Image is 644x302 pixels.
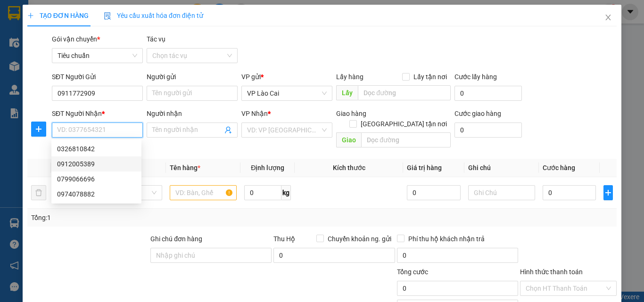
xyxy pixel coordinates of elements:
[20,44,94,61] strong: 0888 827 827 - 0848 827 827
[31,185,46,200] button: delete
[31,122,46,137] button: plus
[604,14,612,21] span: close
[57,144,136,154] div: 0326810842
[281,185,291,200] span: kg
[464,159,539,177] th: Ghi chú
[52,35,100,43] span: Gói vận chuyển
[51,141,141,156] div: 0326810842
[397,268,428,276] span: Tổng cước
[405,234,488,244] span: Phí thu hộ khách nhận trả
[104,12,111,20] img: icon
[147,108,238,119] div: Người nhận
[333,164,365,171] span: Kích thước
[150,248,272,263] input: Ghi chú đơn hàng
[57,159,136,169] div: 0912005389
[241,110,268,117] span: VP Nhận
[31,212,249,223] div: Tổng: 1
[10,5,89,25] strong: Công ty TNHH Phúc Xuyên
[336,110,366,117] span: Giao hàng
[147,72,238,82] div: Người gửi
[4,27,95,61] span: Gửi hàng [GEOGRAPHIC_DATA]: Hotline:
[604,189,612,196] span: plus
[5,36,95,52] strong: 024 3236 3236 -
[170,185,237,200] input: VD: Bàn, Ghế
[336,73,363,81] span: Lấy hàng
[603,185,613,200] button: plus
[361,132,451,147] input: Dọc đường
[468,185,535,200] input: Ghi Chú
[273,235,295,243] span: Thu Hộ
[595,5,621,31] button: Close
[336,85,358,100] span: Lấy
[410,72,451,82] span: Lấy tận nơi
[58,49,137,63] span: Tiêu chuẩn
[454,110,501,117] label: Cước giao hàng
[241,72,332,82] div: VP gửi
[150,235,202,243] label: Ghi chú đơn hàng
[357,119,451,129] span: [GEOGRAPHIC_DATA] tận nơi
[104,12,203,19] span: Yêu cầu xuất hóa đơn điện tử
[52,108,143,119] div: SĐT Người Nhận
[336,132,361,147] span: Giao
[147,35,165,43] label: Tác vụ
[543,164,575,171] span: Cước hàng
[32,125,46,133] span: plus
[407,164,442,171] span: Giá trị hàng
[520,268,583,276] label: Hình thức thanh toán
[27,12,89,19] span: TẠO ĐƠN HÀNG
[224,126,232,134] span: user-add
[247,86,327,100] span: VP Lào Cai
[407,185,460,200] input: 0
[27,12,34,19] span: plus
[51,187,141,202] div: 0974078882
[324,234,395,244] span: Chuyển khoản ng. gửi
[454,86,522,101] input: Cước lấy hàng
[57,189,136,199] div: 0974078882
[51,156,141,171] div: 0912005389
[454,122,522,138] input: Cước giao hàng
[358,85,451,100] input: Dọc đường
[51,171,141,187] div: 0799066696
[170,164,200,171] span: Tên hàng
[251,164,284,171] span: Định lượng
[52,72,143,82] div: SĐT Người Gửi
[57,174,136,184] div: 0799066696
[8,63,91,88] span: Gửi hàng Hạ Long: Hotline:
[454,73,497,81] label: Cước lấy hàng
